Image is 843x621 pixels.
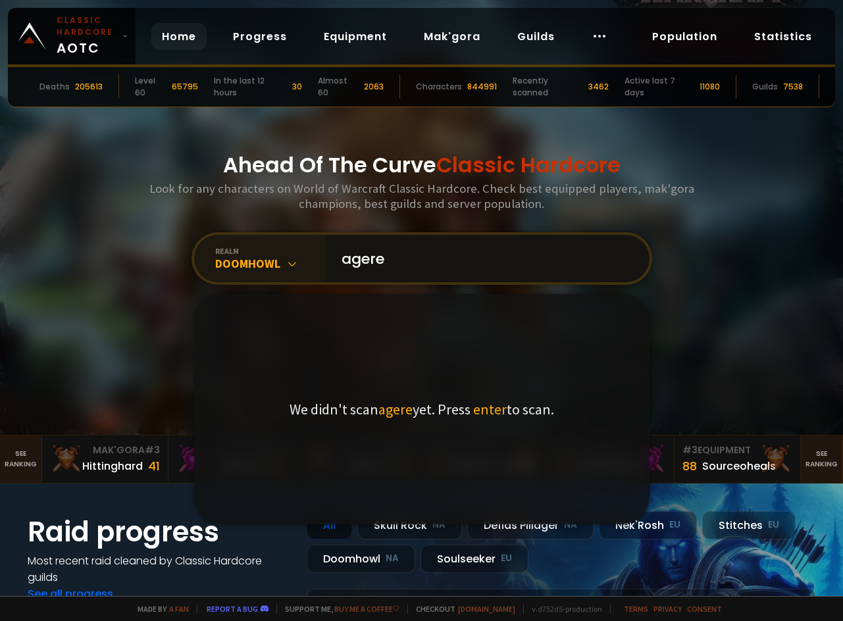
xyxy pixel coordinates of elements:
[752,81,778,93] div: Guilds
[8,8,136,64] a: Classic HardcoreAOTC
[432,518,446,532] small: NA
[168,435,295,483] a: Mak'Gora#2Rivench100
[276,604,399,614] span: Support me,
[624,604,648,614] a: Terms
[334,235,634,282] input: Search a character...
[57,14,117,38] small: Classic Hardcore
[215,246,326,256] div: realm
[682,443,792,457] div: Equipment
[702,511,796,539] div: Stitches
[334,604,399,614] a: Buy me a coffee
[642,23,728,50] a: Population
[783,81,803,93] div: 7538
[222,23,297,50] a: Progress
[176,443,286,457] div: Mak'Gora
[599,511,697,539] div: Nek'Rosh
[28,511,291,553] h1: Raid progress
[436,150,621,180] span: Classic Hardcore
[364,81,384,93] div: 2063
[148,457,160,475] div: 41
[744,23,823,50] a: Statistics
[50,443,160,457] div: Mak'Gora
[42,435,168,483] a: Mak'Gora#3Hittinghard41
[313,23,397,50] a: Equipment
[501,552,512,565] small: EU
[669,518,680,532] small: EU
[307,511,352,539] div: All
[700,81,720,93] div: 11080
[215,256,326,271] div: Doomhowl
[144,181,700,211] h3: Look for any characters on World of Warcraft Classic Hardcore. Check best equipped players, mak'g...
[357,511,462,539] div: Skull Rock
[318,75,358,99] div: Almost 60
[172,81,198,93] div: 65795
[378,400,413,418] span: agere
[682,443,698,457] span: # 3
[214,75,288,99] div: In the last 12 hours
[625,75,694,99] div: Active last 7 days
[292,81,302,93] div: 30
[223,149,621,181] h1: Ahead Of The Curve
[207,604,258,614] a: Report a bug
[421,545,528,573] div: Soulseeker
[682,457,697,475] div: 88
[82,458,143,474] div: Hittinghard
[407,604,515,614] span: Checkout
[28,586,113,601] a: See all progress
[416,81,462,93] div: Characters
[473,400,507,418] span: enter
[145,443,160,457] span: # 3
[39,81,70,93] div: Deaths
[169,604,189,614] a: a fan
[801,435,843,483] a: Seeranking
[513,75,583,99] div: Recently scanned
[57,14,117,58] span: AOTC
[307,545,415,573] div: Doomhowl
[290,400,554,418] p: We didn't scan yet. Press to scan.
[467,81,497,93] div: 844991
[687,604,722,614] a: Consent
[675,435,801,483] a: #3Equipment88Sourceoheals
[702,458,776,474] div: Sourceoheals
[507,23,565,50] a: Guilds
[458,604,515,614] a: [DOMAIN_NAME]
[135,75,166,99] div: Level 60
[564,518,577,532] small: NA
[768,518,779,532] small: EU
[413,23,491,50] a: Mak'gora
[467,511,594,539] div: Defias Pillager
[28,553,291,585] h4: Most recent raid cleaned by Classic Hardcore guilds
[653,604,682,614] a: Privacy
[151,23,207,50] a: Home
[386,552,399,565] small: NA
[75,81,103,93] div: 205613
[588,81,609,93] div: 3462
[523,604,602,614] span: v. d752d5 - production
[130,604,189,614] span: Made by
